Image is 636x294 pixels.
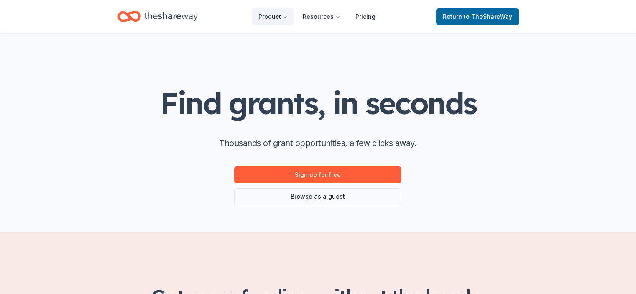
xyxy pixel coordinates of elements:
[252,8,294,25] button: Product
[296,8,347,25] button: Resources
[234,166,401,183] a: Sign up for free
[160,87,476,120] h1: Find grants, in seconds
[234,188,401,205] a: Browse as a guest
[464,13,512,20] span: to TheShareWay
[443,12,512,22] span: Return
[219,136,416,150] p: Thousands of grant opportunities, a few clicks away.
[252,7,382,26] nav: Main
[117,7,198,26] a: Home
[349,8,382,25] a: Pricing
[436,8,519,25] a: Returnto TheShareWay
